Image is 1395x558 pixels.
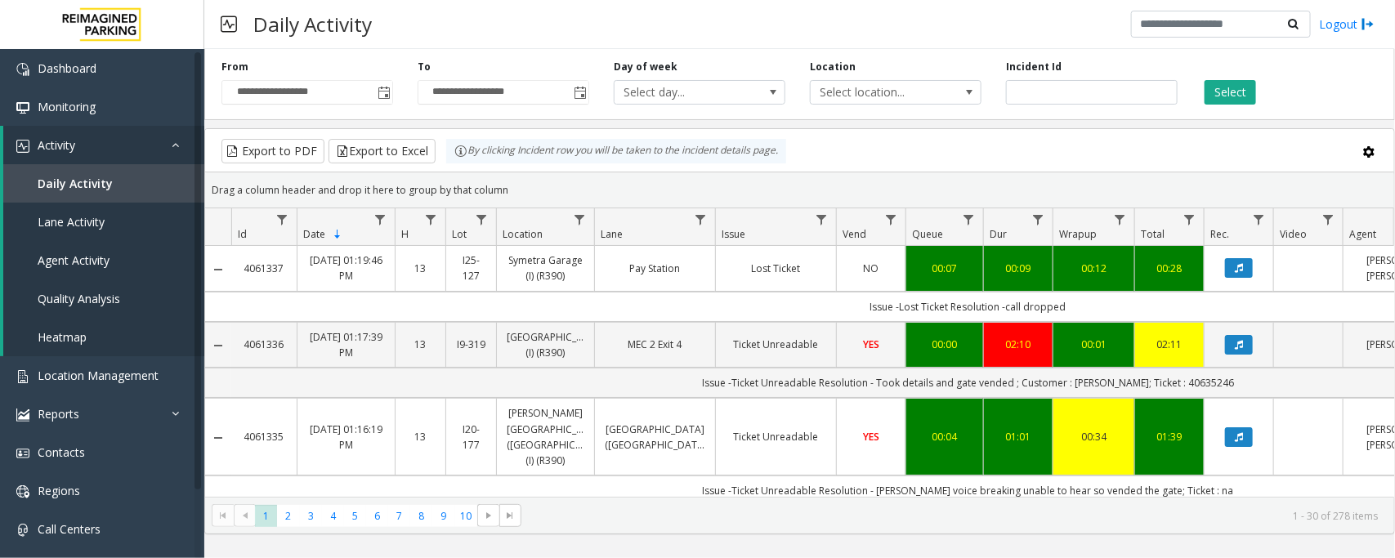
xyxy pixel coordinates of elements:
a: Daily Activity [3,164,204,203]
img: logout [1361,16,1375,33]
img: 'icon' [16,485,29,498]
span: Go to the next page [482,509,495,522]
span: Lane Activity [38,214,105,230]
kendo-pager-info: 1 - 30 of 278 items [531,509,1378,523]
span: H [401,227,409,241]
button: Export to PDF [221,139,324,163]
span: Monitoring [38,99,96,114]
a: 4061336 [241,337,287,352]
img: 'icon' [16,408,29,422]
a: Video Filter Menu [1317,208,1339,230]
a: Lot Filter Menu [471,208,493,230]
span: Quality Analysis [38,291,120,306]
span: Go to the next page [477,504,499,527]
span: Toggle popup [570,81,588,104]
label: Location [810,60,856,74]
div: By clicking Incident row you will be taken to the incident details page. [446,139,786,163]
span: Regions [38,483,80,498]
span: Page 7 [388,505,410,527]
a: [DATE] 01:17:39 PM [307,329,385,360]
a: Issue Filter Menu [811,208,833,230]
div: 00:01 [1063,337,1124,352]
span: Total [1141,227,1165,241]
span: Heatmap [38,329,87,345]
span: Contacts [38,444,85,460]
label: From [221,60,248,74]
label: To [418,60,431,74]
a: 4061337 [241,261,287,276]
span: Location [503,227,543,241]
a: Collapse Details [205,339,231,352]
span: Page 10 [455,505,477,527]
a: 13 [405,429,436,444]
img: 'icon' [16,140,29,153]
span: Video [1280,227,1307,241]
span: Page 5 [344,505,366,527]
a: Lane Activity [3,203,204,241]
a: [DATE] 01:16:19 PM [307,422,385,453]
a: 4061335 [241,429,287,444]
a: Activity [3,126,204,164]
a: [GEOGRAPHIC_DATA] (I) (R390) [507,329,584,360]
a: Collapse Details [205,263,231,276]
a: 13 [405,337,436,352]
a: Heatmap [3,318,204,356]
span: Page 9 [432,505,454,527]
span: Sortable [331,228,344,241]
img: infoIcon.svg [454,145,467,158]
span: Page 3 [300,505,322,527]
div: 00:09 [994,261,1043,276]
span: Lane [601,227,623,241]
div: Data table [205,208,1394,497]
span: Agent [1349,227,1376,241]
img: 'icon' [16,63,29,76]
span: Dashboard [38,60,96,76]
a: Lane Filter Menu [690,208,712,230]
span: Reports [38,406,79,422]
span: Vend [843,227,866,241]
span: Date [303,227,325,241]
span: Page 1 [255,505,277,527]
a: H Filter Menu [420,208,442,230]
a: 00:28 [1145,261,1194,276]
span: Page 6 [366,505,388,527]
img: 'icon' [16,524,29,537]
a: Pay Station [605,261,705,276]
h3: Daily Activity [245,4,380,44]
a: 00:34 [1063,429,1124,444]
a: Date Filter Menu [369,208,391,230]
a: [DATE] 01:19:46 PM [307,252,385,283]
span: Location Management [38,368,159,383]
img: 'icon' [16,447,29,460]
a: 02:11 [1145,337,1194,352]
a: Vend Filter Menu [880,208,902,230]
span: Page 8 [410,505,432,527]
span: Queue [912,227,943,241]
div: 01:39 [1145,429,1194,444]
a: Dur Filter Menu [1027,208,1049,230]
a: 01:01 [994,429,1043,444]
button: Select [1205,80,1256,105]
a: 00:12 [1063,261,1124,276]
span: YES [863,430,879,444]
a: I9-319 [456,337,486,352]
span: Rec. [1210,227,1229,241]
span: NO [864,261,879,275]
a: Agent Activity [3,241,204,279]
img: 'icon' [16,370,29,383]
a: 00:04 [916,429,973,444]
img: 'icon' [16,101,29,114]
button: Export to Excel [329,139,436,163]
span: Lot [452,227,467,241]
span: Go to the last page [499,504,521,527]
a: 00:07 [916,261,973,276]
span: Wrapup [1059,227,1097,241]
a: Lost Ticket [726,261,826,276]
a: [PERSON_NAME][GEOGRAPHIC_DATA] ([GEOGRAPHIC_DATA]) (I) (R390) [507,405,584,468]
div: 02:10 [994,337,1043,352]
a: Ticket Unreadable [726,429,826,444]
a: Ticket Unreadable [726,337,826,352]
span: Dur [990,227,1007,241]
